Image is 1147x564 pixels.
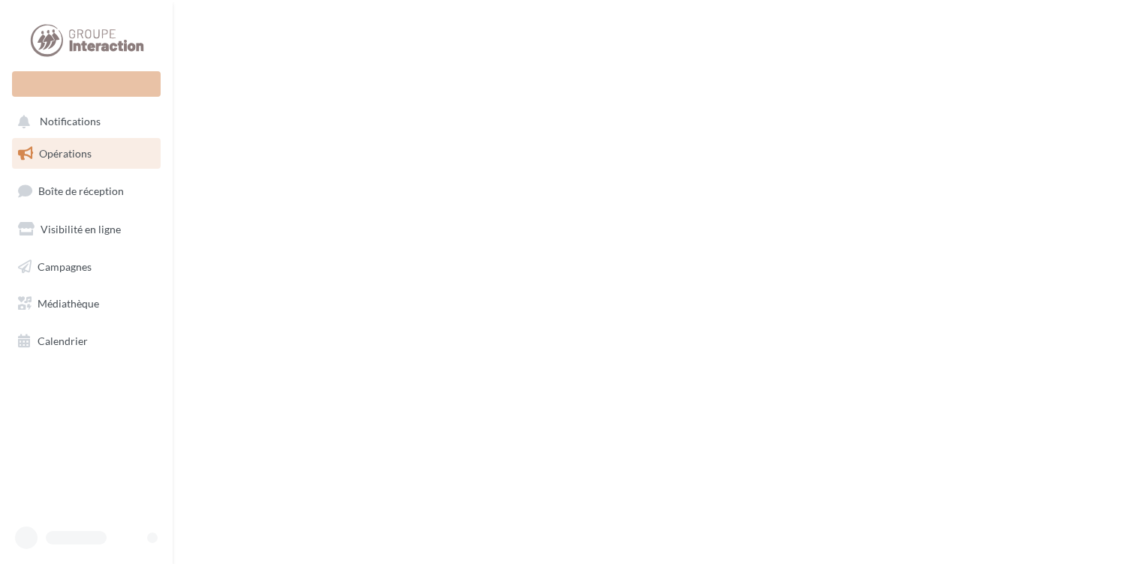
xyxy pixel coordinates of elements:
a: Calendrier [9,325,164,357]
a: Campagnes [9,251,164,283]
span: Notifications [40,115,101,128]
span: Campagnes [38,259,92,272]
span: Visibilité en ligne [41,223,121,235]
span: Calendrier [38,334,88,347]
a: Opérations [9,138,164,169]
div: Nouvelle campagne [12,71,161,97]
a: Médiathèque [9,288,164,319]
a: Visibilité en ligne [9,214,164,245]
span: Boîte de réception [38,184,124,197]
a: Boîte de réception [9,175,164,207]
span: Médiathèque [38,297,99,310]
span: Opérations [39,147,92,160]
